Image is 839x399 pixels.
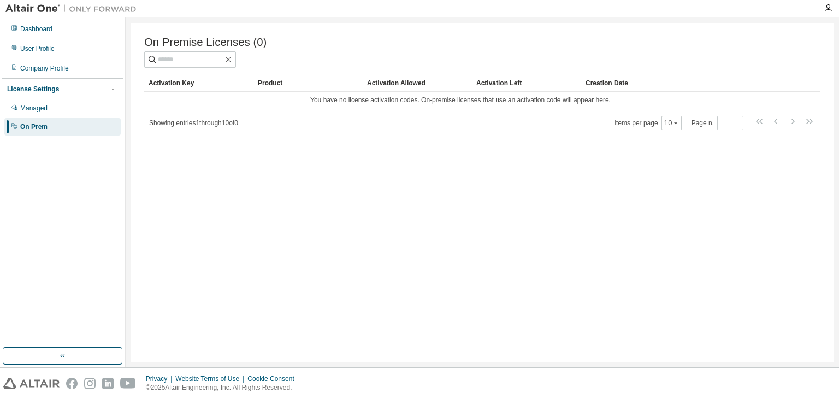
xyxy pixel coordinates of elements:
[20,104,48,113] div: Managed
[586,74,772,92] div: Creation Date
[146,374,175,383] div: Privacy
[146,383,301,392] p: © 2025 Altair Engineering, Inc. All Rights Reserved.
[258,74,358,92] div: Product
[367,74,468,92] div: Activation Allowed
[120,378,136,389] img: youtube.svg
[5,3,142,14] img: Altair One
[149,74,249,92] div: Activation Key
[149,119,238,127] span: Showing entries 1 through 10 of 0
[664,119,679,127] button: 10
[20,25,52,33] div: Dashboard
[102,378,114,389] img: linkedin.svg
[66,378,78,389] img: facebook.svg
[84,378,96,389] img: instagram.svg
[20,122,48,131] div: On Prem
[615,116,682,130] span: Items per page
[247,374,300,383] div: Cookie Consent
[144,36,267,49] span: On Premise Licenses (0)
[175,374,247,383] div: Website Terms of Use
[476,74,577,92] div: Activation Left
[692,116,743,130] span: Page n.
[7,85,59,93] div: License Settings
[144,92,777,108] td: You have no license activation codes. On-premise licenses that use an activation code will appear...
[20,44,55,53] div: User Profile
[20,64,69,73] div: Company Profile
[3,378,60,389] img: altair_logo.svg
